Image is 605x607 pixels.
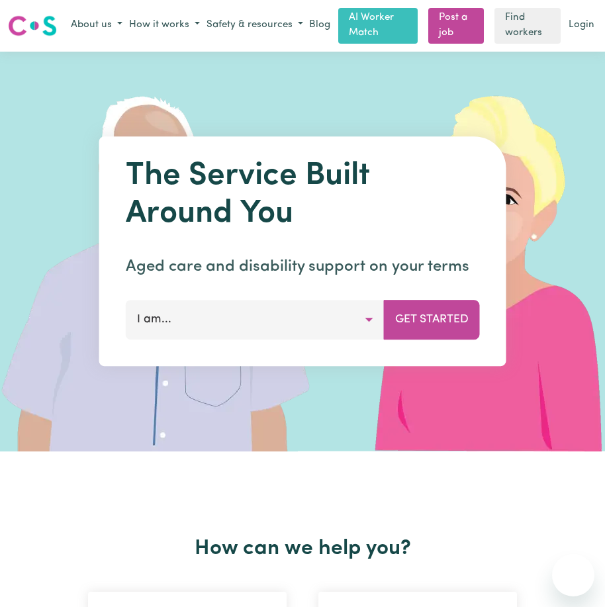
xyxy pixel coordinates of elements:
h1: The Service Built Around You [126,158,480,234]
p: Aged care and disability support on your terms [126,255,480,279]
button: I am... [126,300,385,340]
h2: How can we help you? [72,536,533,561]
a: Blog [306,15,333,36]
iframe: Button to launch messaging window [552,554,594,596]
a: AI Worker Match [338,8,418,44]
button: Safety & resources [203,15,306,36]
button: About us [68,15,126,36]
a: Find workers [494,8,561,44]
button: Get Started [384,300,480,340]
button: How it works [126,15,203,36]
a: Post a job [428,8,484,44]
a: Careseekers logo [8,11,57,41]
a: Login [566,15,597,36]
img: Careseekers logo [8,14,57,38]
